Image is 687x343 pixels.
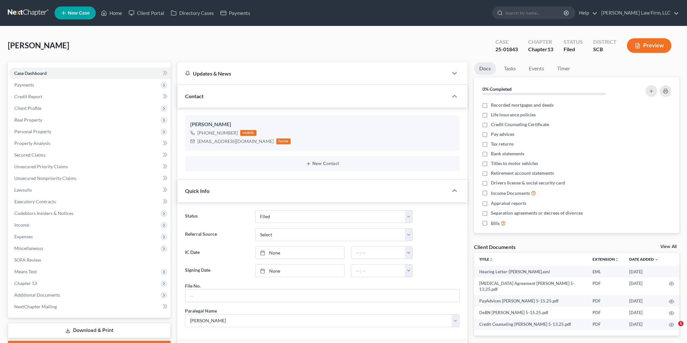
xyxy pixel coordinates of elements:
[190,121,455,128] div: [PERSON_NAME]
[593,257,619,262] a: Extensionunfold_more
[576,7,597,19] a: Help
[14,222,29,228] span: Income
[489,258,493,262] i: unfold_more
[98,7,125,19] a: Home
[491,170,554,176] span: Retirement account statements
[678,321,683,326] span: 1
[182,246,252,259] label: IC Date
[629,257,658,262] a: Date Added expand_more
[14,199,56,204] span: Executory Contracts
[491,190,530,196] span: Income Documents
[9,301,171,313] a: NextChapter Mailing
[482,86,512,92] strong: 0% Completed
[276,138,291,144] div: home
[14,70,47,76] span: Case Dashboard
[14,94,42,99] span: Credit Report
[14,187,32,193] span: Lawsuits
[14,245,43,251] span: Miscellaneous
[624,278,664,295] td: [DATE]
[564,38,583,46] div: Status
[190,161,455,166] button: New Contact
[499,62,521,75] a: Tasks
[491,121,549,128] span: Credit Counseling Certificate
[197,130,238,136] div: [PHONE_NUMBER]
[593,38,617,46] div: District
[9,254,171,266] a: SOFA Review
[14,140,50,146] span: Property Analysis
[185,282,201,289] div: File No.
[14,105,41,111] span: Client Profile
[491,180,565,186] span: Drivers license & social security card
[655,258,658,262] i: expand_more
[624,307,664,319] td: [DATE]
[587,266,624,278] td: EML
[9,137,171,149] a: Property Analysis
[14,269,37,274] span: Means Test
[598,7,679,19] a: [PERSON_NAME] Law Firm, LLC
[14,280,37,286] span: Chapter 13
[14,82,34,88] span: Payments
[185,70,440,77] div: Updates & News
[14,257,41,263] span: SOFA Review
[14,234,33,239] span: Expenses
[217,7,254,19] a: Payments
[474,243,516,250] div: Client Documents
[9,67,171,79] a: Case Dashboard
[552,62,575,75] a: Timer
[182,228,252,241] label: Referral Source
[14,129,51,134] span: Personal Property
[185,188,209,194] span: Quick Info
[593,46,617,53] div: SCB
[474,295,588,307] td: PayAdvices [PERSON_NAME] 5-15.25.pdf
[491,210,583,216] span: Separation agreements or decrees of divorces
[665,321,681,337] iframe: Intercom live chat
[14,210,73,216] span: Codebtors Insiders & Notices
[491,112,536,118] span: Life insurance policies
[9,172,171,184] a: Unsecured Nonpriority Claims
[587,319,624,330] td: PDF
[14,152,45,158] span: Secured Claims
[491,141,514,147] span: Tax returns
[491,200,526,207] span: Appraisal reports
[495,46,518,53] div: 25-01843
[14,292,60,298] span: Additional Documents
[68,11,90,16] span: New Case
[624,319,664,330] td: [DATE]
[491,220,500,227] span: Bills
[125,7,168,19] a: Client Portal
[14,304,57,309] span: NextChapter Mailing
[547,46,553,52] span: 13
[474,319,588,330] td: Credit Counseling [PERSON_NAME] 5-13.25.pdf
[479,257,493,262] a: Titleunfold_more
[495,38,518,46] div: Case
[182,264,252,277] label: Signing Date
[9,161,171,172] a: Unsecured Priority Claims
[185,290,459,302] input: --
[660,244,677,249] a: View All
[491,102,554,108] span: Recorded mortgages and deeds
[8,323,171,338] a: Download & Print
[615,258,619,262] i: unfold_more
[564,46,583,53] div: Filed
[256,247,344,259] a: None
[491,131,514,137] span: Pay advices
[624,266,664,278] td: [DATE]
[9,184,171,196] a: Lawsuits
[185,93,204,99] span: Contact
[624,295,664,307] td: [DATE]
[587,278,624,295] td: PDF
[474,278,588,295] td: [MEDICAL_DATA] Agreement [PERSON_NAME] 5-13.25.pdf
[168,7,217,19] a: Directory Cases
[185,307,217,314] div: Paralegal Name
[14,164,68,169] span: Unsecured Priority Claims
[491,150,524,157] span: Bank statements
[474,62,496,75] a: Docs
[197,138,274,145] div: [EMAIL_ADDRESS][DOMAIN_NAME]
[524,62,549,75] a: Events
[505,7,565,19] input: Search by name...
[491,160,538,167] span: Titles to motor vehicles
[256,265,344,277] a: None
[182,210,252,223] label: Status
[528,38,553,46] div: Chapter
[14,117,42,123] span: Real Property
